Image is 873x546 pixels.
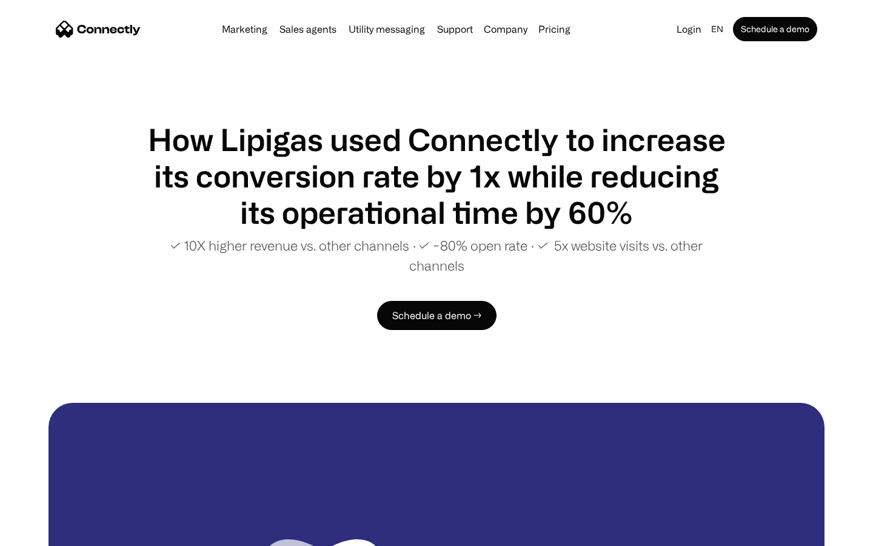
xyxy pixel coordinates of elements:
a: Pricing [533,24,575,34]
a: Sales agents [275,24,341,34]
aside: Language selected: English [12,524,73,542]
a: Utility messaging [344,24,430,34]
a: Marketing [217,24,272,34]
h1: How Lipigas used Connectly to increase its conversion rate by 1x while reducing its operational t... [145,121,727,231]
div: Company [484,21,527,38]
div: en [711,21,723,38]
a: Schedule a demo → [377,301,497,330]
a: Support [432,24,478,34]
a: Schedule a demo [733,17,817,41]
ul: Language list [24,525,73,542]
a: Login [672,21,706,38]
p: ✓ 10X higher revenue vs. other channels ∙ ✓ ~80% open rate ∙ ✓ 5x website visits vs. other channels [145,235,727,275]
